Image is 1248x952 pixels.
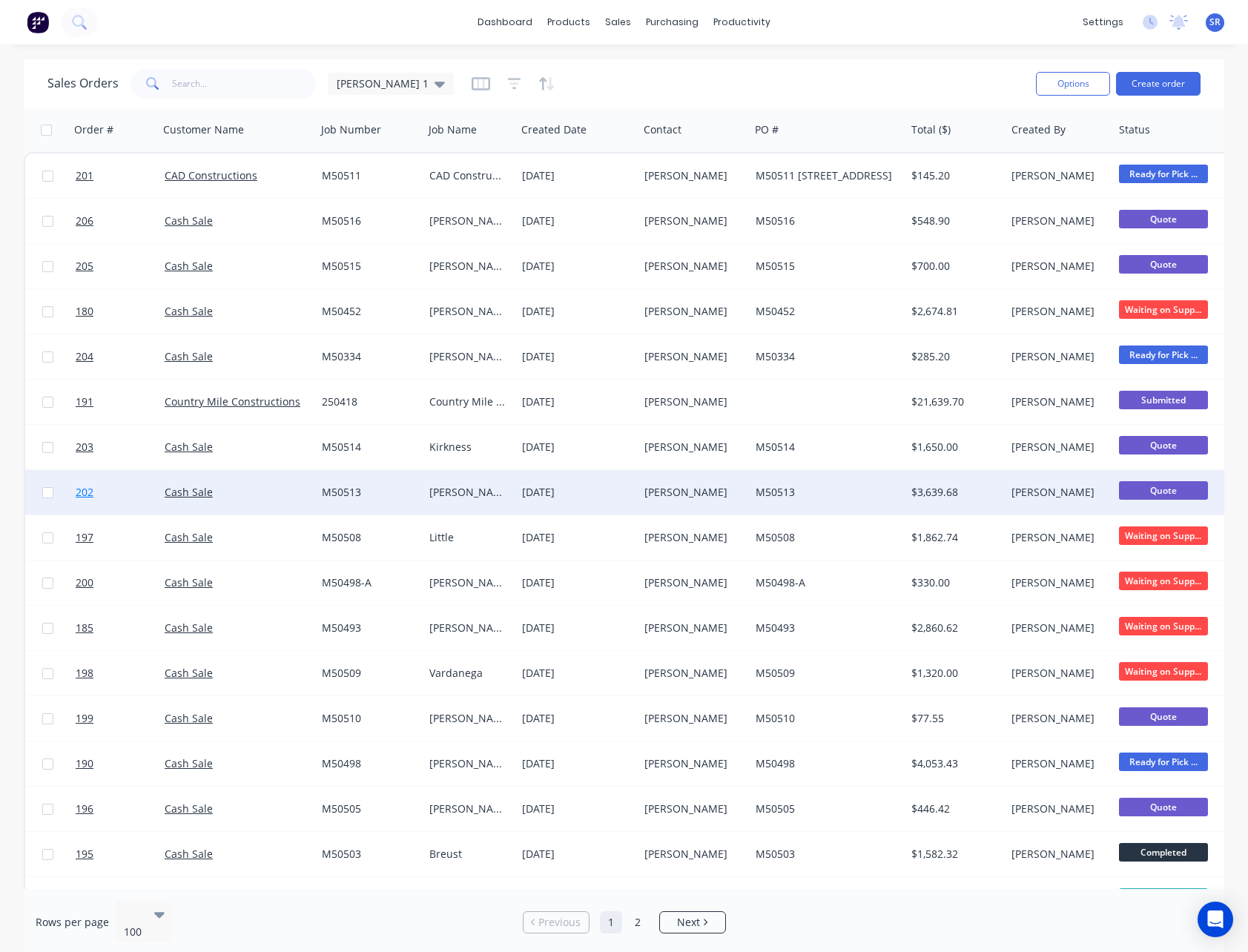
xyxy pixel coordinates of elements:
a: Cash Sale [165,349,213,363]
div: M50493 [322,621,413,635]
div: M50511 [STREET_ADDRESS] [756,168,893,183]
span: 205 [76,259,93,274]
div: [PERSON_NAME] [644,847,739,862]
div: M50515 [756,259,893,274]
div: PO # [755,122,779,137]
span: 190 [76,756,93,771]
div: Created By [1011,122,1066,137]
div: $21,639.70 [911,394,995,409]
div: [DATE] [522,575,633,590]
div: [PERSON_NAME] [429,259,506,274]
div: $4,053.43 [911,756,995,771]
div: [DATE] [522,440,633,454]
span: Waiting on Supp... [1119,617,1208,635]
div: M50503 [322,847,413,862]
div: [PERSON_NAME] [1011,168,1103,183]
a: 191 [76,380,165,424]
div: [PERSON_NAME] [1011,621,1103,635]
a: 197 [76,515,165,560]
span: Waiting on Supp... [1119,662,1208,681]
a: 203 [76,425,165,469]
div: [DATE] [522,168,633,183]
span: Ready for Pick ... [1119,346,1208,364]
a: Previous page [524,915,589,930]
a: Cash Sale [165,304,213,318]
a: Cash Sale [165,530,213,544]
div: [DATE] [522,530,633,545]
a: 204 [76,334,165,379]
span: Waiting on Supp... [1119,300,1208,319]
span: 185 [76,621,93,635]
div: Job Name [429,122,477,137]
span: Ready for Pick ... [1119,753,1208,771]
div: Customer Name [163,122,244,137]
div: Vardanega [429,666,506,681]
div: $3,639.68 [911,485,995,500]
div: Total ($) [911,122,951,137]
div: [DATE] [522,756,633,771]
div: $1,582.32 [911,847,995,862]
div: M50514 [322,440,413,454]
div: Created Date [521,122,587,137]
div: [PERSON_NAME] [644,621,739,635]
div: M50509 [322,666,413,681]
span: Quote [1119,481,1208,500]
span: 195 [76,847,93,862]
span: Previous [538,915,581,930]
a: Cash Sale [165,756,213,770]
a: Cash Sale [165,259,213,273]
div: Country Mile Constructions [429,394,506,409]
div: [PERSON_NAME] [644,711,739,726]
span: Quote [1119,707,1208,726]
div: M50498 [322,756,413,771]
div: $285.20 [911,349,995,364]
div: Contact [644,122,681,137]
div: M50513 [756,485,893,500]
div: [PERSON_NAME] [1011,304,1103,319]
div: products [540,11,598,33]
a: Cash Sale [165,711,213,725]
div: [PERSON_NAME] [1011,847,1103,862]
div: purchasing [638,11,706,33]
a: Cash Sale [165,214,213,228]
span: 198 [76,666,93,681]
a: Page 2 [627,911,649,933]
span: 197 [76,530,93,545]
input: Search... [172,69,317,99]
div: sales [598,11,638,33]
div: Open Intercom Messenger [1198,902,1233,937]
div: [PERSON_NAME] [644,349,739,364]
div: [PERSON_NAME] [429,711,506,726]
div: [DATE] [522,711,633,726]
span: Rows per page [36,915,109,930]
span: 196 [76,801,93,816]
a: 194 [76,877,165,922]
div: M50498-A [756,575,893,590]
div: [PERSON_NAME] [644,666,739,681]
div: [PERSON_NAME] [644,394,739,409]
div: [DATE] [522,259,633,274]
div: $145.20 [911,168,995,183]
div: 100 [124,925,145,939]
div: [DATE] [522,666,633,681]
div: [DATE] [522,801,633,816]
button: Create order [1116,72,1201,96]
div: $2,860.62 [911,621,995,635]
div: Little [429,530,506,545]
div: M50505 [756,801,893,816]
a: Cash Sale [165,621,213,635]
div: M50516 [322,214,413,228]
div: Status [1119,122,1150,137]
div: [PERSON_NAME] [1011,214,1103,228]
a: Country Mile Constructions [165,394,300,409]
div: $446.42 [911,801,995,816]
a: 200 [76,561,165,605]
a: 190 [76,741,165,786]
div: $1,320.00 [911,666,995,681]
span: 191 [76,394,93,409]
span: Completed [1119,843,1208,862]
div: Breust [429,847,506,862]
a: Cash Sale [165,666,213,680]
div: M50498-A [322,575,413,590]
a: Next page [660,915,725,930]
